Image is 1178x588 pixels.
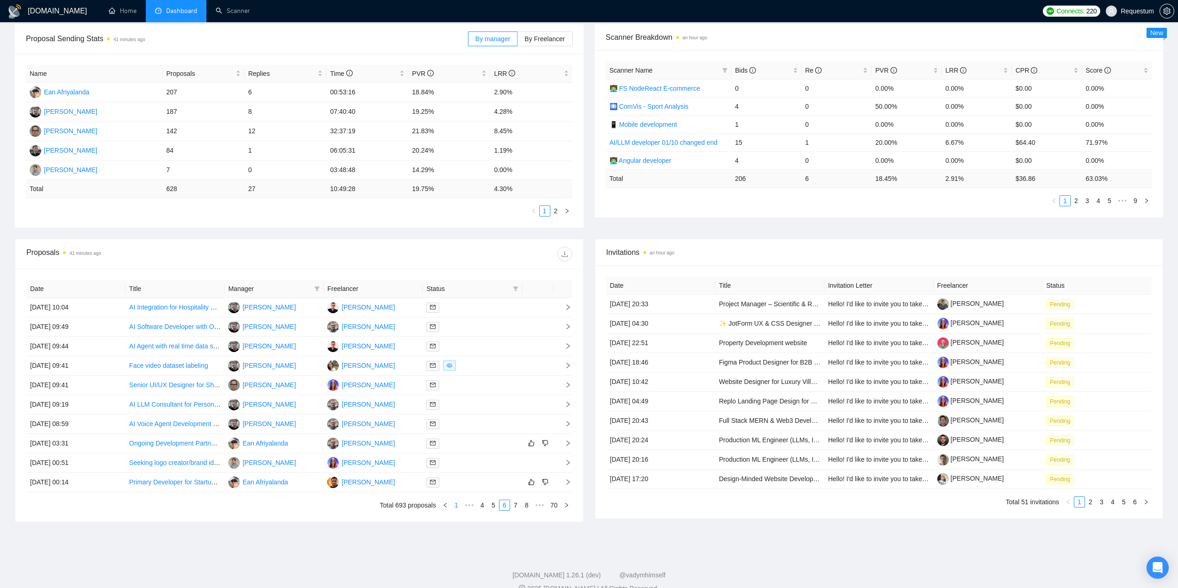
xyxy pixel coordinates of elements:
[1047,7,1054,15] img: upwork-logo.png
[937,475,1004,482] a: [PERSON_NAME]
[499,500,510,510] a: 6
[44,126,97,136] div: [PERSON_NAME]
[228,439,288,446] a: EAEan Afriyalanda
[30,166,97,173] a: BK[PERSON_NAME]
[228,457,240,469] img: BK
[327,361,395,369] a: AL[PERSON_NAME]
[488,500,499,511] li: 5
[610,103,689,110] a: 🛄 ComVis - Sport Analysis
[749,67,756,74] span: info-circle
[526,438,537,449] button: like
[327,438,339,449] img: PG
[243,399,296,409] div: [PERSON_NAME]
[430,402,436,407] span: mail
[228,381,296,388] a: IK[PERSON_NAME]
[942,97,1012,115] td: 0.00%
[1046,397,1078,405] a: Pending
[719,456,894,463] a: Production ML Engineer (LLMs, Image Gen, Personalization)
[26,65,162,83] th: Name
[522,500,532,510] a: 8
[326,83,408,102] td: 00:53:16
[1141,195,1152,206] button: right
[937,416,1004,424] a: [PERSON_NAME]
[1143,499,1149,505] span: right
[1046,456,1078,463] a: Pending
[327,399,339,410] img: PG
[129,478,280,486] a: Primary Developer for Startup Transition and Scaling
[937,415,949,427] img: c14DhYixHXKOjO1Rn8ocQbD3KHUcnE4vZS4feWtSSrA9NC5rkM_scuoP2bXUv12qzp
[228,322,296,330] a: VL[PERSON_NAME]
[524,35,565,43] span: By Freelancer
[1046,455,1074,465] span: Pending
[1144,198,1149,204] span: right
[327,420,395,427] a: PG[PERSON_NAME]
[30,88,89,95] a: EAEan Afriyalanda
[326,102,408,122] td: 07:40:40
[540,438,551,449] button: dislike
[937,357,949,368] img: c1o0rOVReXCKi1bnQSsgHbaWbvfM_HSxWVsvTMtH2C50utd8VeU_52zlHuo4ie9fkT
[244,83,326,102] td: 6
[1074,496,1085,508] li: 1
[342,419,395,429] div: [PERSON_NAME]
[228,360,240,371] img: VL
[113,37,145,42] time: 41 minutes ago
[540,477,551,488] button: dislike
[1046,320,1078,327] a: Pending
[719,320,972,327] a: ✨ JotForm UX & CSS Designer Needed to Elevate Aesthetic (Match [DOMAIN_NAME])
[512,571,601,579] a: [DOMAIN_NAME] 1.26.1 (dev)
[129,459,341,466] a: Seeking logo creator/brand identity design/website/ UX/UI for new product
[1130,497,1140,507] a: 6
[550,205,561,217] li: 2
[1104,196,1115,206] a: 5
[720,63,729,77] span: filter
[802,79,872,97] td: 0
[802,97,872,115] td: 0
[1046,416,1074,426] span: Pending
[342,399,395,409] div: [PERSON_NAME]
[1129,496,1141,508] li: 6
[30,87,41,98] img: EA
[330,70,352,77] span: Time
[443,502,448,508] span: left
[1082,195,1093,206] li: 3
[1096,496,1107,508] li: 3
[228,477,240,488] img: EA
[243,419,296,429] div: [PERSON_NAME]
[561,500,572,511] button: right
[557,247,572,261] button: download
[327,478,395,485] a: OD[PERSON_NAME]
[719,475,938,483] a: Design-Minded Website Development Project Manager/Operations Manager
[228,418,240,430] img: VL
[528,439,535,447] span: like
[937,396,949,407] img: c1o0rOVReXCKi1bnQSsgHbaWbvfM_HSxWVsvTMtH2C50utd8VeU_52zlHuo4ie9fkT
[731,79,802,97] td: 0
[430,460,436,465] span: mail
[430,343,436,349] span: mail
[327,303,395,310] a: AK[PERSON_NAME]
[1108,8,1115,14] span: user
[946,67,967,74] span: LRR
[327,381,395,388] a: IP[PERSON_NAME]
[532,500,547,511] span: •••
[129,323,285,330] a: AI Software Developer with OCR Integration Expertise
[610,67,653,74] span: Scanner Name
[1060,196,1070,206] a: 1
[1108,497,1118,507] a: 4
[243,438,288,448] div: Ean Afriyalanda
[166,68,234,79] span: Proposals
[1057,6,1085,16] span: Connects:
[327,322,395,330] a: PG[PERSON_NAME]
[735,67,756,74] span: Bids
[129,362,208,369] a: Face video dataset labeling
[875,67,897,74] span: PVR
[1130,195,1141,206] li: 9
[1046,319,1074,329] span: Pending
[1097,497,1107,507] a: 3
[1150,29,1163,37] span: New
[30,107,97,115] a: VL[PERSON_NAME]
[451,500,462,511] li: 1
[1046,475,1078,483] a: Pending
[30,125,41,137] img: IK
[937,319,1004,327] a: [PERSON_NAME]
[1159,4,1174,19] button: setting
